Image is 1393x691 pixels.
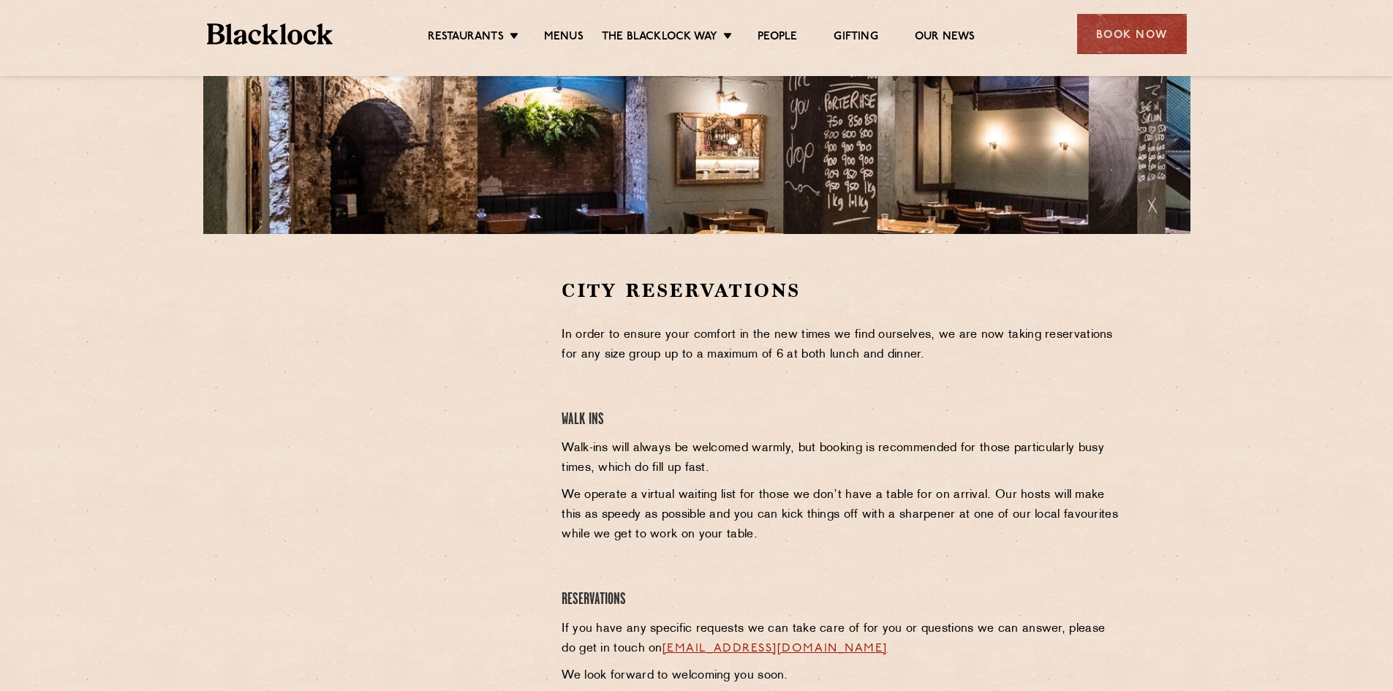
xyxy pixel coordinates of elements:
p: We look forward to welcoming you soon. [562,666,1122,686]
a: The Blacklock Way [602,30,717,46]
div: Book Now [1077,14,1187,54]
a: People [758,30,797,46]
a: Our News [915,30,975,46]
iframe: OpenTable make booking widget [323,278,487,498]
a: Menus [544,30,584,46]
p: If you have any specific requests we can take care of for you or questions we can answer, please ... [562,619,1122,659]
h4: Reservations [562,590,1122,610]
a: Gifting [834,30,877,46]
p: We operate a virtual waiting list for those we don’t have a table for on arrival. Our hosts will ... [562,486,1122,545]
h2: City Reservations [562,278,1122,303]
p: In order to ensure your comfort in the new times we find ourselves, we are now taking reservation... [562,325,1122,365]
img: BL_Textured_Logo-footer-cropped.svg [207,23,333,45]
p: Walk-ins will always be welcomed warmly, but booking is recommended for those particularly busy t... [562,439,1122,478]
a: Restaurants [428,30,504,46]
h4: Walk Ins [562,410,1122,430]
a: [EMAIL_ADDRESS][DOMAIN_NAME] [662,643,888,654]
